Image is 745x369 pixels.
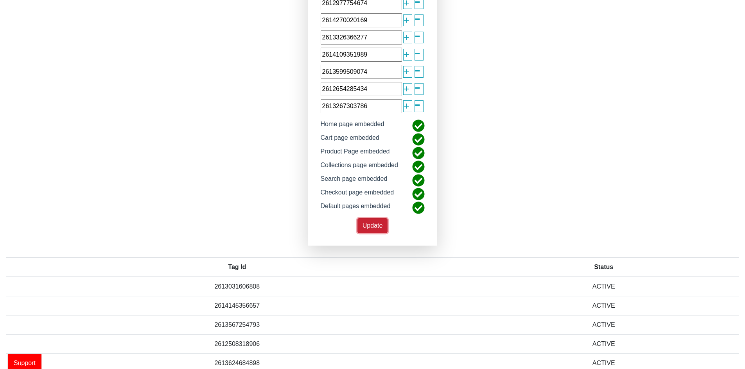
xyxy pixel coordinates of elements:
span: + [404,30,409,45]
td: 2612508318906 [6,334,469,353]
button: Update [357,218,388,233]
td: 2613031606808 [6,277,469,296]
span: + [404,47,409,62]
td: ACTIVE [469,334,739,353]
div: Collections page embedded [315,160,404,174]
span: - [415,21,421,49]
div: Home page embedded [315,119,390,133]
input: paste your tag id here [321,48,402,62]
span: + [404,64,409,79]
span: - [415,90,421,118]
input: paste your tag id here [321,82,402,96]
span: Update [363,222,383,229]
td: ACTIVE [469,277,739,296]
th: Status [469,257,739,277]
span: + [404,99,409,114]
input: paste your tag id here [321,13,402,27]
div: Default pages embedded [315,201,397,215]
td: 2613567254793 [6,315,469,334]
div: Checkout page embedded [315,188,400,201]
input: paste your tag id here [321,99,402,113]
div: Cart page embedded [315,133,385,147]
td: ACTIVE [469,296,739,315]
span: - [415,56,421,84]
td: 2614145356657 [6,296,469,315]
input: paste your tag id here [321,30,402,45]
span: - [415,73,421,101]
td: ACTIVE [469,315,739,334]
span: + [404,13,409,28]
span: - [415,39,421,66]
th: Tag Id [6,257,469,277]
div: Search page embedded [315,174,393,188]
div: Product Page embedded [315,147,396,160]
input: paste your tag id here [321,65,402,79]
span: + [404,82,409,96]
span: - [415,4,421,32]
